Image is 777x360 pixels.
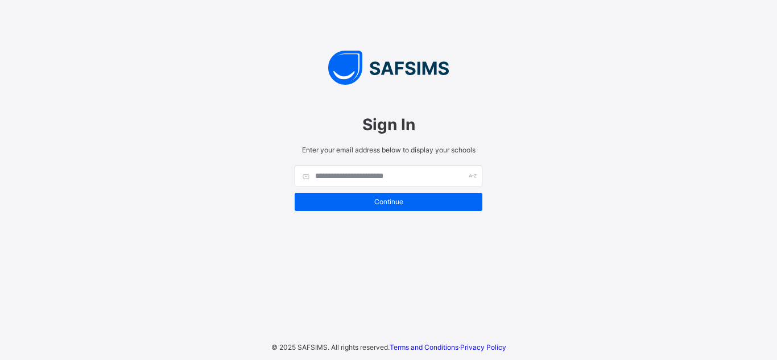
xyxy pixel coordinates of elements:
span: · [390,343,506,351]
span: Enter your email address below to display your schools [295,146,482,154]
img: SAFSIMS Logo [283,51,494,85]
a: Privacy Policy [460,343,506,351]
a: Terms and Conditions [390,343,458,351]
span: Continue [303,197,474,206]
span: Sign In [295,115,482,134]
span: © 2025 SAFSIMS. All rights reserved. [271,343,390,351]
